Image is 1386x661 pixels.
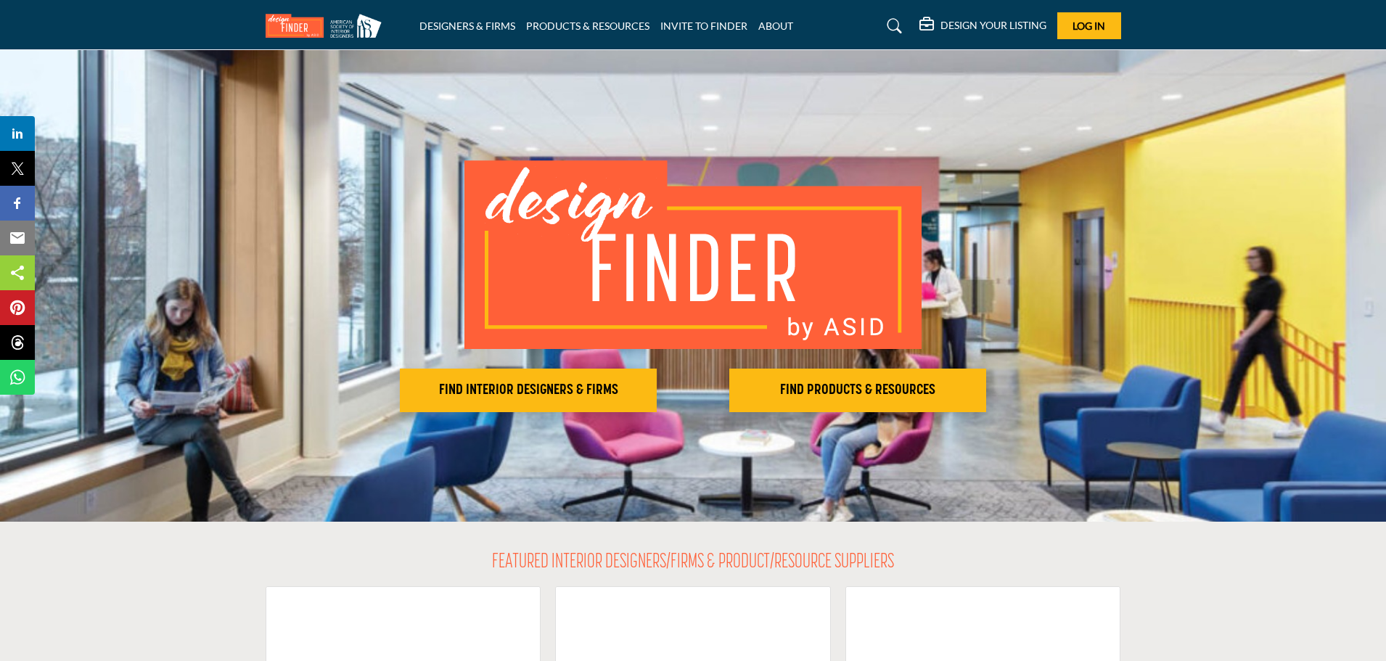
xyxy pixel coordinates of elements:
[404,382,652,399] h2: FIND INTERIOR DESIGNERS & FIRMS
[526,20,649,32] a: PRODUCTS & RESOURCES
[1073,20,1105,32] span: Log In
[1057,12,1121,39] button: Log In
[266,14,389,38] img: Site Logo
[419,20,515,32] a: DESIGNERS & FIRMS
[464,160,922,349] img: image
[873,15,911,38] a: Search
[729,369,986,412] button: FIND PRODUCTS & RESOURCES
[492,551,894,575] h2: FEATURED INTERIOR DESIGNERS/FIRMS & PRODUCT/RESOURCE SUPPLIERS
[734,382,982,399] h2: FIND PRODUCTS & RESOURCES
[919,17,1046,35] div: DESIGN YOUR LISTING
[400,369,657,412] button: FIND INTERIOR DESIGNERS & FIRMS
[660,20,747,32] a: INVITE TO FINDER
[758,20,793,32] a: ABOUT
[940,19,1046,32] h5: DESIGN YOUR LISTING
